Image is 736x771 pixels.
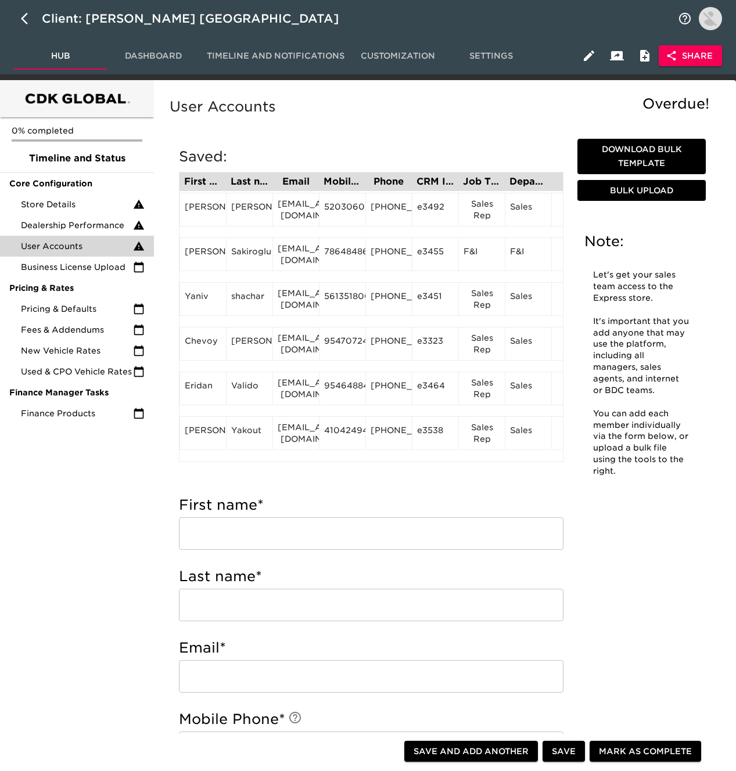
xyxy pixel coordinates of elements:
[417,246,454,263] div: e3455
[324,335,361,352] div: 954707246
[404,741,538,762] button: Save and Add Another
[671,5,699,33] button: notifications
[642,95,709,112] span: Overdue!
[278,243,314,266] div: [EMAIL_ADDRESS][DOMAIN_NAME]
[278,332,314,355] div: [EMAIL_ADDRESS][DOMAIN_NAME]
[185,201,221,218] div: [PERSON_NAME]
[185,424,221,442] div: [PERSON_NAME]
[417,201,454,218] div: e3492
[584,232,699,251] h5: Note:
[277,177,314,186] div: Email
[582,142,701,171] span: Download Bulk Template
[593,408,690,477] p: You can add each member individually via the form below, or upload a bulk file using the tools to...
[464,421,500,445] div: Sales Rep
[21,324,133,336] span: Fees & Addendums
[9,387,145,398] span: Finance Manager Tasks
[668,49,713,63] span: Share
[543,741,585,762] button: Save
[509,177,547,186] div: Department
[659,45,722,67] button: Share
[185,290,221,308] div: Yaniv
[278,377,314,400] div: [EMAIL_ADDRESS][DOMAIN_NAME]
[179,567,563,586] h5: Last name
[324,424,361,442] div: 4104249489
[21,199,133,210] span: Store Details
[324,177,361,186] div: Mobile Phone
[12,125,142,136] p: 0% completed
[231,380,268,397] div: Valido
[593,316,690,397] p: It's important that you add anyone that may use the platform, including all managers, sales agent...
[464,287,500,311] div: Sales Rep
[417,290,454,308] div: e3451
[179,732,563,764] input: Example: 310-222-0000
[21,240,133,252] span: User Accounts
[179,639,563,657] h5: Email
[21,345,133,356] span: New Vehicle Rates
[464,198,500,221] div: Sales Rep
[278,198,314,221] div: [EMAIL_ADDRESS][DOMAIN_NAME]
[510,201,547,218] div: Sales
[417,335,454,352] div: e3323
[9,282,145,294] span: Pricing & Rates
[21,366,133,377] span: Used & CPO Vehicle Rates
[324,246,361,263] div: 7864848652
[577,139,706,174] button: Download Bulk Template
[590,741,701,762] button: Mark as Complete
[231,246,268,263] div: Sakiroglu
[510,380,547,397] div: Sales
[231,290,268,308] div: shachar
[179,147,563,166] h5: Saved:
[577,180,706,201] button: Bulk Upload
[417,177,454,186] div: CRM ID (or, use your DMS ID if you use eLead)
[207,49,344,63] span: Timeline and Notifications
[179,496,563,514] h5: First name
[21,303,133,315] span: Pricing & Defaults
[9,152,145,165] span: Timeline and Status
[324,290,361,308] div: 5613518005
[699,7,722,30] img: Profile
[414,744,529,759] span: Save and Add Another
[510,246,547,263] div: F&I
[185,335,221,352] div: Chevoy
[603,42,631,70] button: Client View
[179,710,563,729] h5: Mobile Phone
[464,246,500,263] div: F&I
[371,290,407,308] div: [PHONE_NUMBER]
[21,261,133,273] span: Business License Upload
[185,380,221,397] div: Eridan
[231,335,268,352] div: [PERSON_NAME]
[464,332,500,355] div: Sales Rep
[599,744,692,759] span: Mark as Complete
[464,377,500,400] div: Sales Rep
[371,424,407,442] div: [PHONE_NUMBER]
[185,246,221,263] div: [PERSON_NAME]
[21,49,100,63] span: Hub
[324,380,361,397] div: 9546488497
[417,380,454,397] div: e3464
[21,219,133,231] span: Dealership Performance
[231,424,268,442] div: Yakout
[184,177,221,186] div: First name
[114,49,193,63] span: Dashboard
[417,424,454,442] div: e3538
[278,287,314,311] div: [EMAIL_ADDRESS][DOMAIN_NAME]
[21,408,133,419] span: Finance Products
[278,421,314,445] div: [EMAIL_ADDRESS][DOMAIN_NAME]
[593,269,690,304] p: Let's get your sales team access to the Express store.
[582,183,701,198] span: Bulk Upload
[371,246,407,263] div: [PHONE_NUMBER]
[575,42,603,70] button: Edit Hub
[371,335,407,352] div: [PHONE_NUMBER]
[231,177,268,186] div: Last name
[631,42,659,70] button: Internal Notes and Comments
[510,290,547,308] div: Sales
[231,201,268,218] div: [PERSON_NAME]
[510,424,547,442] div: Sales
[552,744,576,759] span: Save
[371,201,407,218] div: [PHONE_NUMBER]
[463,177,500,186] div: Job Title
[170,98,715,116] h5: User Accounts
[358,49,437,63] span: Customization
[324,201,361,218] div: 5203060358
[510,335,547,352] div: Sales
